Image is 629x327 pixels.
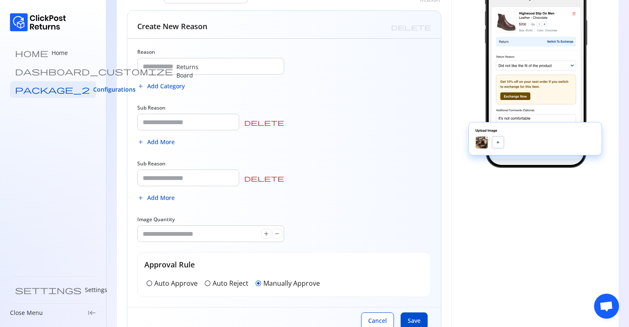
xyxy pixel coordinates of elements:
[10,13,66,31] img: Logo
[594,294,619,319] div: Open chat
[10,282,96,298] a: settings Settings
[137,139,144,145] span: add
[85,286,107,294] p: Settings
[147,138,175,146] span: Add More
[263,278,320,288] p: Manually Approve
[213,278,248,288] p: Auto Reject
[244,119,284,126] span: delete
[10,81,96,98] a: package_2 Configurations
[15,286,82,294] span: settings
[137,78,185,95] button: Add Category
[137,160,166,167] label: Sub Reason
[263,230,270,237] span: add
[147,82,185,90] span: Add Category
[137,190,175,206] button: Add More
[137,134,175,150] button: Add More
[10,309,43,317] p: Close Menu
[10,45,96,61] a: home Home
[15,85,90,94] span: package_2
[147,194,175,202] span: Add More
[255,280,262,287] span: radio_button_checked
[137,216,175,223] label: Image Quantity
[137,105,166,111] label: Sub Reason
[10,309,96,317] div: Close Menukeyboard_tab_rtl
[137,21,207,32] h5: Create New Reason
[10,63,96,80] a: dashboard_customize Returns Board
[204,280,211,287] span: radio_button_unchecked
[137,49,155,55] label: Reason
[154,278,198,288] p: Auto Approve
[368,317,387,325] span: Cancel
[176,63,198,80] p: Returns Board
[146,280,153,287] span: radio_button_unchecked
[88,309,96,317] span: keyboard_tab_rtl
[274,230,280,237] span: remove
[137,83,144,90] span: add
[15,49,48,57] span: home
[15,67,173,75] span: dashboard_customize
[244,175,284,182] span: delete
[93,85,136,94] span: Configurations
[137,195,144,201] span: add
[144,259,424,270] h5: Approval Rule
[52,49,68,57] p: Home
[408,317,421,325] span: Save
